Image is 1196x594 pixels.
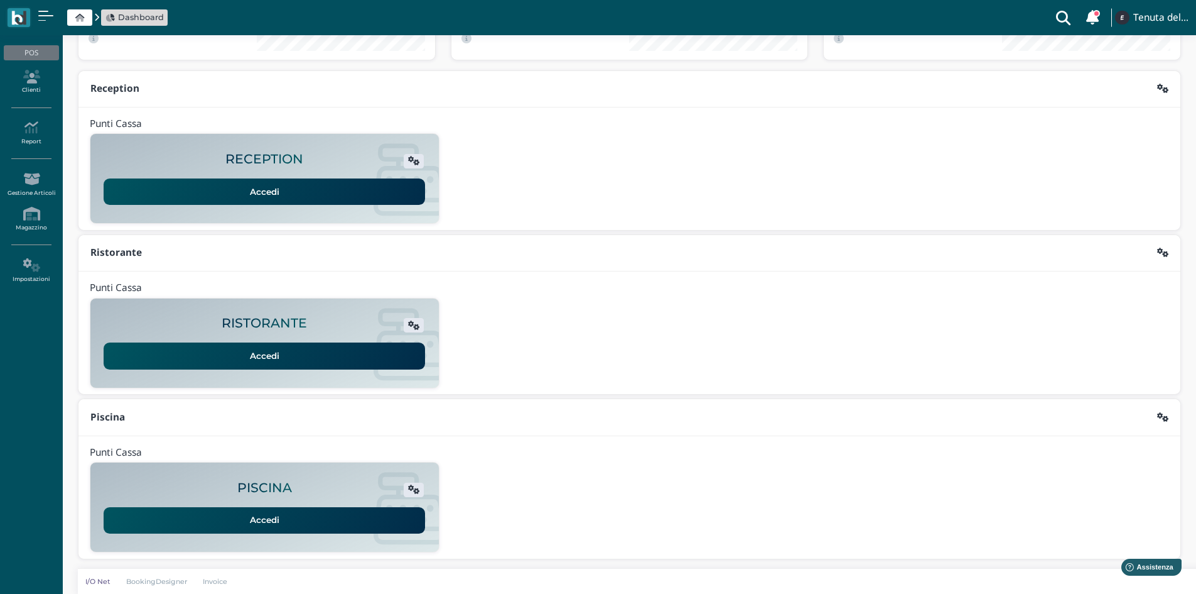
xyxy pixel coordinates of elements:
span: Assistenza [37,10,83,19]
h2: RECEPTION [225,152,303,167]
div: POS [4,45,58,60]
a: BookingDesigner [118,576,195,586]
a: Clienti [4,65,58,99]
b: Reception [90,82,139,95]
a: ... Tenuta del Barco [1113,3,1188,33]
img: logo [11,11,26,25]
a: Accedi [104,179,425,205]
a: Invoice [195,576,236,586]
a: Dashboard [105,11,164,23]
a: Impostazioni [4,253,58,288]
img: ... [1115,11,1129,25]
iframe: Help widget launcher [1107,555,1185,583]
h2: RISTORANTE [222,316,307,331]
a: Magazzino [4,202,58,236]
span: Dashboard [118,11,164,23]
h4: Punti Cassa [90,119,142,129]
h4: Tenuta del Barco [1133,13,1188,23]
h4: Punti Cassa [90,283,142,294]
h2: PISCINA [237,481,292,495]
a: Accedi [104,507,425,534]
a: Accedi [104,343,425,369]
a: Report [4,116,58,150]
p: I/O Net [85,576,110,586]
h4: Punti Cassa [90,448,142,458]
b: Ristorante [90,246,142,259]
b: Piscina [90,410,125,424]
a: Gestione Articoli [4,167,58,202]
